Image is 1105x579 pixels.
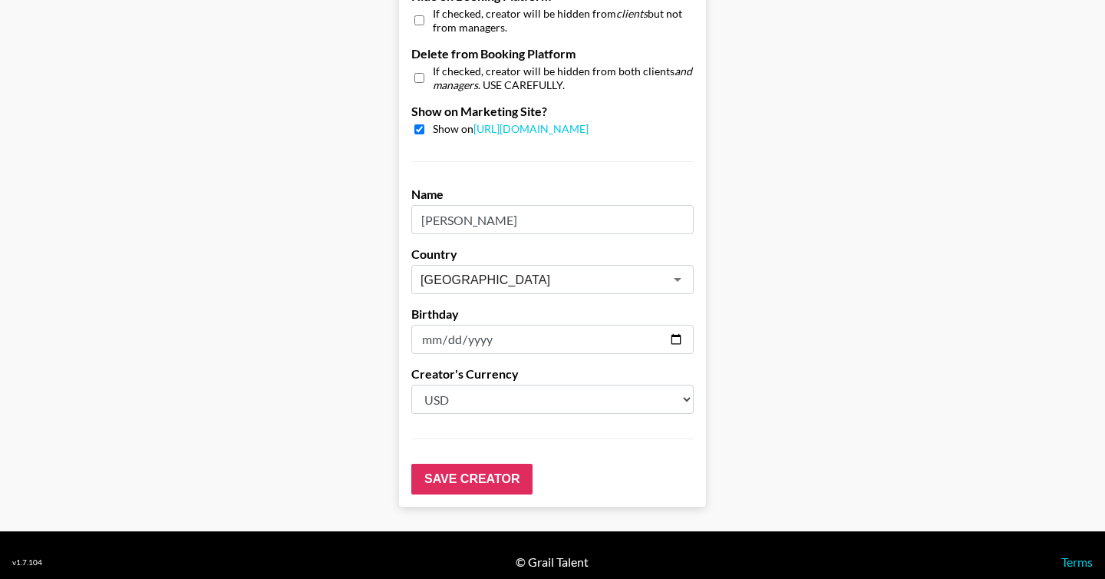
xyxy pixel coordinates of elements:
label: Creator's Currency [411,366,694,382]
label: Show on Marketing Site? [411,104,694,119]
span: If checked, creator will be hidden from both clients . USE CAREFULLY. [433,65,694,91]
a: Terms [1061,554,1093,569]
span: If checked, creator will be hidden from but not from managers. [433,7,694,34]
div: v 1.7.104 [12,557,42,567]
em: and managers [433,65,692,91]
label: Birthday [411,306,694,322]
span: Show on [433,122,589,137]
a: [URL][DOMAIN_NAME] [473,122,589,135]
button: Open [667,269,688,290]
em: clients [616,7,648,20]
input: Save Creator [411,464,533,495]
label: Country [411,246,694,262]
label: Delete from Booking Platform [411,46,694,61]
label: Name [411,187,694,202]
div: © Grail Talent [516,554,589,570]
